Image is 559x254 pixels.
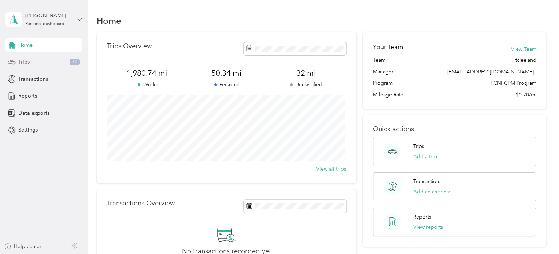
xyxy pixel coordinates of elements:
[373,79,393,87] span: Program
[266,81,346,88] p: Unclassified
[186,68,266,78] span: 50.34 mi
[373,68,393,76] span: Manager
[25,12,71,19] div: [PERSON_NAME]
[373,42,403,52] h2: Your Team
[18,92,37,100] span: Reports
[447,69,533,75] span: [EMAIL_ADDRESS][DOMAIN_NAME]
[25,22,64,26] div: Personal dashboard
[70,59,80,65] span: 10
[413,178,441,185] p: Transactions
[515,91,536,99] span: $0.70/mi
[18,75,48,83] span: Transactions
[490,79,536,87] span: FCNI CPM Program
[266,68,346,78] span: 32 mi
[186,81,266,88] p: Personal
[413,153,437,160] button: Add a trip
[18,126,38,134] span: Settings
[107,68,187,78] span: 1,980.74 mi
[107,42,152,50] p: Trips Overview
[97,17,121,24] h1: Home
[18,58,30,66] span: Trips
[373,56,385,64] span: Team
[18,41,33,49] span: Home
[511,45,536,53] button: View Team
[4,243,41,250] button: Help center
[413,188,452,196] button: Add an expense
[515,56,536,64] span: tcleeland
[373,125,536,133] p: Quick actions
[518,213,559,254] iframe: Everlance-gr Chat Button Frame
[316,165,346,173] button: View all trips
[107,81,187,88] p: Work
[107,200,175,207] p: Transactions Overview
[413,143,424,150] p: Trips
[18,109,49,117] span: Data exports
[413,223,443,231] button: View reports
[373,91,403,99] span: Mileage Rate
[413,213,431,221] p: Reports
